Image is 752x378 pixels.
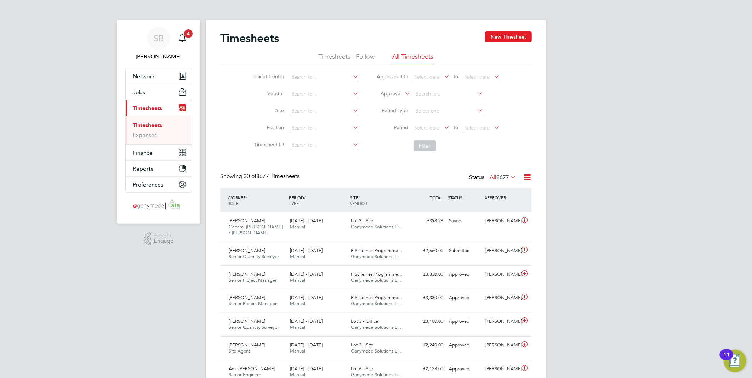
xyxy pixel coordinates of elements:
span: Lot 3 - Office [351,318,378,324]
span: [DATE] - [DATE] [290,366,323,372]
input: Select one [414,106,483,116]
span: Site Agent [229,348,250,354]
label: Period Type [377,107,409,114]
div: Saved [446,215,483,227]
label: Timesheet ID [252,141,284,148]
button: Filter [414,140,436,151]
span: 8677 Timesheets [244,173,300,180]
div: Approved [446,292,483,304]
span: Powered by [154,232,173,238]
div: Approved [446,363,483,375]
label: Approver [371,90,403,97]
span: To [451,72,461,81]
span: Select date [415,125,440,131]
span: TOTAL [430,195,443,200]
h2: Timesheets [220,31,279,45]
span: Select date [465,74,490,80]
span: / [246,195,247,200]
div: [PERSON_NAME] [483,316,520,327]
span: Manual [290,253,305,259]
span: Manual [290,224,305,230]
span: [PERSON_NAME] [229,294,265,300]
span: General [PERSON_NAME] / [PERSON_NAME] [229,224,283,236]
div: PERIOD [287,191,348,210]
button: Open Resource Center, 11 new notifications [724,350,746,372]
span: Engage [154,238,173,244]
div: [PERSON_NAME] [483,269,520,280]
span: [DATE] - [DATE] [290,318,323,324]
input: Search for... [289,72,359,82]
div: Approved [446,316,483,327]
span: Finance [133,149,153,156]
span: Lot 3 - Site [351,218,374,224]
span: [DATE] - [DATE] [290,342,323,348]
span: / [359,195,360,200]
button: Jobs [126,84,192,100]
span: [DATE] - [DATE] [290,247,323,253]
span: VENDOR [350,200,368,206]
span: Jobs [133,89,145,96]
input: Search for... [289,89,359,99]
label: Client Config [252,73,284,80]
span: Reports [133,165,153,172]
div: WORKER [226,191,287,210]
label: Period [377,124,409,131]
div: [PERSON_NAME] [483,215,520,227]
span: To [451,123,461,132]
button: Timesheets [126,100,192,116]
a: Go to home page [125,200,192,211]
a: Timesheets [133,122,162,128]
span: [PERSON_NAME] [229,247,265,253]
div: Showing [220,173,301,180]
span: Senior Quantity Surveyor [229,253,279,259]
span: Ganymede Solutions Li… [351,348,403,354]
nav: Main navigation [117,20,200,224]
span: [PERSON_NAME] [229,218,265,224]
span: Select date [415,74,440,80]
div: £2,660.00 [409,245,446,257]
label: Approved On [377,73,409,80]
span: Senior Project Manager [229,277,277,283]
span: P Schemes Programme… [351,247,403,253]
span: Manual [290,300,305,307]
label: Position [252,124,284,131]
span: Ganymede Solutions Li… [351,324,403,330]
span: Timesheets [133,105,162,111]
span: / [304,195,306,200]
div: [PERSON_NAME] [483,339,520,351]
span: Lot 3 - Site [351,342,374,348]
span: P Schemes Programme… [351,294,403,300]
span: 30 of [244,173,256,180]
a: Powered byEngage [144,232,174,246]
input: Search for... [289,123,359,133]
span: P Schemes Programme… [351,271,403,277]
span: Lot 6 - Site [351,366,374,372]
span: Samantha Briggs [125,52,192,61]
img: ganymedesolutions-logo-retina.png [131,200,187,211]
span: Ganymede Solutions Li… [351,277,403,283]
div: SITE [348,191,410,210]
li: All Timesheets [393,52,434,65]
span: [DATE] - [DATE] [290,294,323,300]
input: Search for... [414,89,483,99]
label: Site [252,107,284,114]
span: Ganymede Solutions Li… [351,253,403,259]
span: Senior Quantity Surveyor [229,324,279,330]
input: Search for... [289,140,359,150]
span: ROLE [228,200,238,206]
a: 4 [175,27,189,50]
div: £3,330.00 [409,269,446,280]
div: Timesheets [126,116,192,144]
span: Adu [PERSON_NAME] [229,366,275,372]
div: Submitted [446,245,483,257]
button: Preferences [126,177,192,192]
div: APPROVER [483,191,520,204]
div: 11 [723,355,730,364]
div: £2,240.00 [409,339,446,351]
li: Timesheets I Follow [319,52,375,65]
a: Expenses [133,132,157,138]
span: Network [133,73,155,80]
input: Search for... [289,106,359,116]
span: SB [154,34,164,43]
span: [PERSON_NAME] [229,342,265,348]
